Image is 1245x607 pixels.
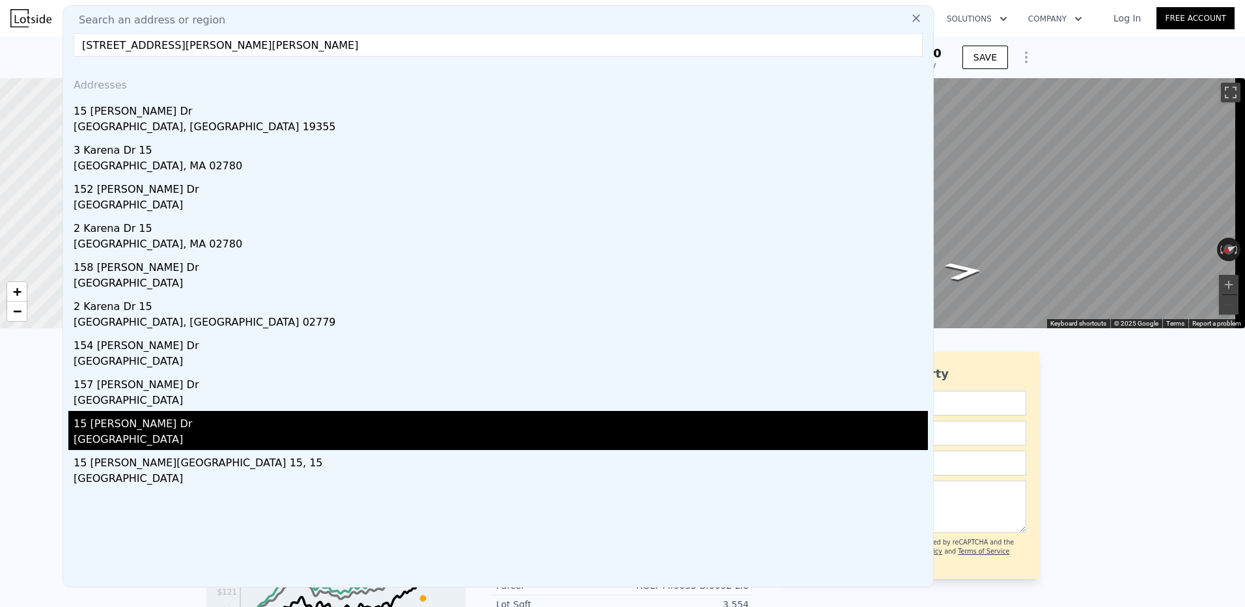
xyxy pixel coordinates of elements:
[1013,44,1039,70] button: Show Options
[74,33,923,57] input: Enter an address, city, region, neighborhood or zip code
[1219,275,1238,294] button: Zoom in
[74,197,928,216] div: [GEOGRAPHIC_DATA]
[74,393,928,411] div: [GEOGRAPHIC_DATA]
[74,255,928,275] div: 158 [PERSON_NAME] Dr
[1050,319,1106,328] button: Keyboard shortcuts
[74,354,928,372] div: [GEOGRAPHIC_DATA]
[68,12,225,28] span: Search an address or region
[1217,238,1224,261] button: Rotate counterclockwise
[876,538,1026,566] div: This site is protected by reCAPTCHA and the Google and apply.
[74,98,928,119] div: 15 [PERSON_NAME] Dr
[1221,83,1240,102] button: Toggle fullscreen view
[74,315,928,333] div: [GEOGRAPHIC_DATA], [GEOGRAPHIC_DATA] 02779
[936,7,1018,31] button: Solutions
[1166,320,1184,327] a: Terms (opens in new tab)
[1114,320,1158,327] span: © 2025 Google
[217,587,237,597] tspan: $121
[74,137,928,158] div: 3 Karena Dr 15
[74,275,928,294] div: [GEOGRAPHIC_DATA]
[74,471,928,489] div: [GEOGRAPHIC_DATA]
[74,411,928,432] div: 15 [PERSON_NAME] Dr
[74,176,928,197] div: 152 [PERSON_NAME] Dr
[1192,320,1241,327] a: Report a problem
[74,119,928,137] div: [GEOGRAPHIC_DATA], [GEOGRAPHIC_DATA] 19355
[1098,12,1156,25] a: Log In
[74,432,928,450] div: [GEOGRAPHIC_DATA]
[13,303,21,319] span: −
[74,333,928,354] div: 154 [PERSON_NAME] Dr
[1219,295,1238,315] button: Zoom out
[74,158,928,176] div: [GEOGRAPHIC_DATA], MA 02780
[7,282,27,302] a: Zoom in
[10,9,51,27] img: Lotside
[74,372,928,393] div: 157 [PERSON_NAME] Dr
[1018,7,1093,31] button: Company
[1234,238,1241,261] button: Rotate clockwise
[74,294,928,315] div: 2 Karena Dr 15
[74,450,928,471] div: 15 [PERSON_NAME][GEOGRAPHIC_DATA] 15, 15
[958,548,1009,555] a: Terms of Service
[74,216,928,236] div: 2 Karena Dr 15
[13,283,21,300] span: +
[1216,240,1242,259] button: Reset the view
[68,67,928,98] div: Addresses
[929,257,999,285] path: Go South, Center St
[7,302,27,321] a: Zoom out
[74,236,928,255] div: [GEOGRAPHIC_DATA], MA 02780
[1156,7,1235,29] a: Free Account
[962,46,1008,69] button: SAVE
